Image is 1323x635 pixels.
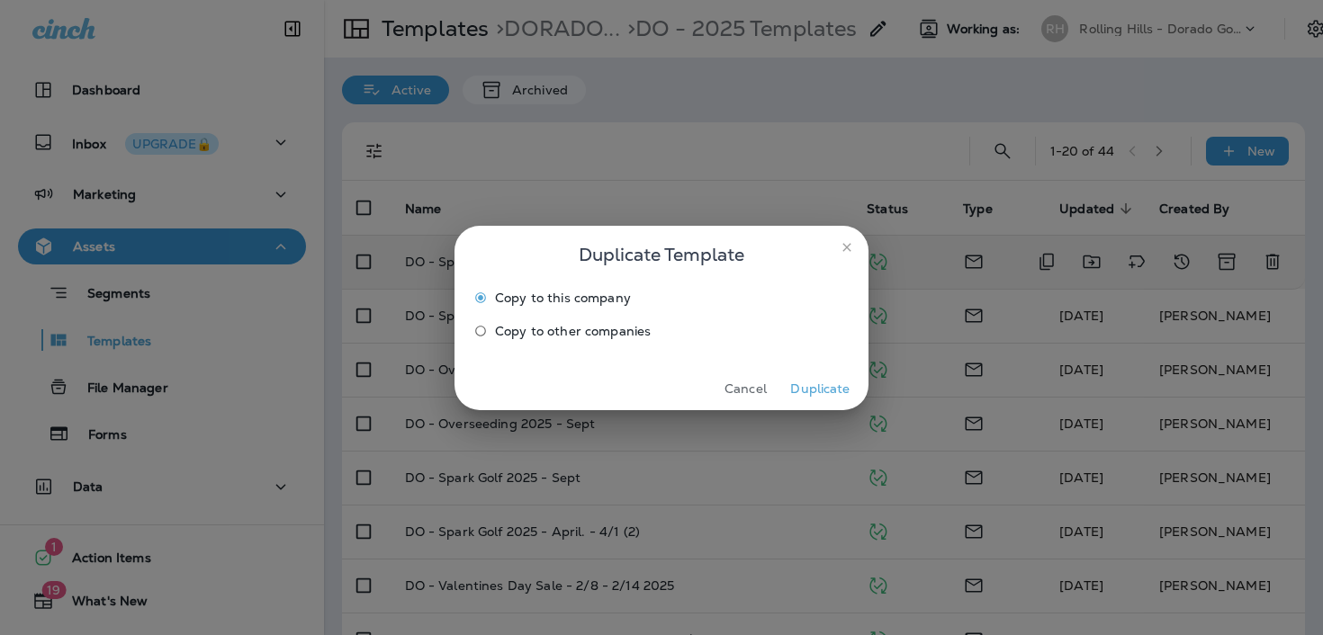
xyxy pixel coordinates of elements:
span: Duplicate Template [579,240,744,269]
button: Duplicate [787,375,854,403]
span: Copy to other companies [495,324,651,338]
button: Cancel [712,375,779,403]
span: Copy to this company [495,291,631,305]
button: close [832,233,861,262]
